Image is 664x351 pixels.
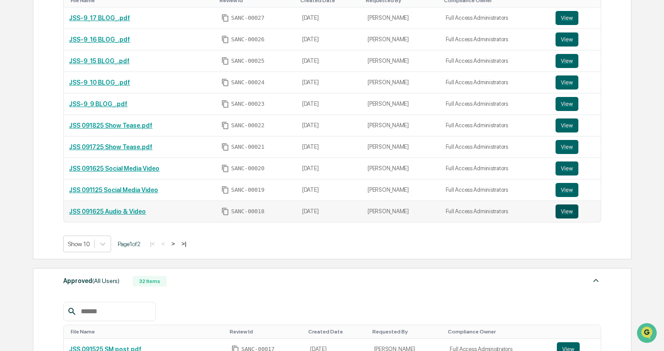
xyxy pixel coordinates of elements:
[5,107,60,123] a: 🖐️Preclearance
[362,201,440,222] td: [PERSON_NAME]
[221,57,229,65] span: Copy Id
[69,186,158,193] a: JSS 091125 Social Media Video
[221,100,229,108] span: Copy Id
[9,111,16,118] div: 🖐️
[30,76,111,83] div: We're available if you need us!
[179,240,189,247] button: >|
[159,240,168,247] button: <
[440,93,551,115] td: Full Access Administrators
[18,127,55,136] span: Data Lookup
[231,143,264,150] span: SANC-00021
[297,136,362,158] td: [DATE]
[440,201,551,222] td: Full Access Administrators
[60,107,112,123] a: 🗄️Attestations
[440,115,551,136] td: Full Access Administrators
[440,179,551,201] td: Full Access Administrators
[440,136,551,158] td: Full Access Administrators
[221,122,229,129] span: Copy Id
[297,115,362,136] td: [DATE]
[636,322,660,346] iframe: Open customer support
[231,122,264,129] span: SANC-00022
[448,329,548,335] div: Toggle SortBy
[556,118,595,133] a: View
[556,32,595,47] a: View
[231,100,264,107] span: SANC-00023
[362,50,440,72] td: [PERSON_NAME]
[556,97,595,111] a: View
[362,158,440,179] td: [PERSON_NAME]
[556,32,578,47] button: View
[556,140,595,154] a: View
[362,29,440,50] td: [PERSON_NAME]
[69,14,130,21] a: JSS-9_17 BLOG_.pdf
[221,14,229,22] span: Copy Id
[221,165,229,172] span: Copy Id
[362,136,440,158] td: [PERSON_NAME]
[231,165,264,172] span: SANC-00020
[69,36,130,43] a: JSS-9_16 BLOG_.pdf
[556,204,595,218] a: View
[133,276,167,287] div: 32 Items
[372,329,441,335] div: Toggle SortBy
[297,201,362,222] td: [DATE]
[308,329,365,335] div: Toggle SortBy
[297,72,362,93] td: [DATE]
[556,161,595,175] a: View
[556,161,578,175] button: View
[556,75,595,90] a: View
[297,7,362,29] td: [DATE]
[62,148,106,155] a: Powered byPylon
[440,29,551,50] td: Full Access Administrators
[69,165,159,172] a: JSS 091625 Social Media Video
[556,183,578,197] button: View
[556,75,578,90] button: View
[362,7,440,29] td: [PERSON_NAME]
[149,70,160,80] button: Start new chat
[221,186,229,194] span: Copy Id
[9,128,16,135] div: 🔎
[556,118,578,133] button: View
[440,7,551,29] td: Full Access Administrators
[556,54,595,68] a: View
[9,67,25,83] img: 1746055101610-c473b297-6a78-478c-a979-82029cc54cd1
[5,124,59,140] a: 🔎Data Lookup
[69,122,152,129] a: JSS 091825 Show Tease.pdf
[297,179,362,201] td: [DATE]
[69,79,130,86] a: JSS-9_10 BLOG_.pdf
[63,275,119,287] div: Approved
[221,36,229,43] span: Copy Id
[556,54,578,68] button: View
[440,72,551,93] td: Full Access Administrators
[297,158,362,179] td: [DATE]
[9,18,160,32] p: How can we help?
[297,93,362,115] td: [DATE]
[556,11,578,25] button: View
[556,183,595,197] a: View
[221,143,229,151] span: Copy Id
[362,72,440,93] td: [PERSON_NAME]
[362,115,440,136] td: [PERSON_NAME]
[440,50,551,72] td: Full Access Administrators
[556,204,578,218] button: View
[231,36,264,43] span: SANC-00026
[440,158,551,179] td: Full Access Administrators
[221,208,229,215] span: Copy Id
[231,57,264,64] span: SANC-00025
[231,14,264,21] span: SANC-00027
[87,149,106,155] span: Pylon
[559,329,597,335] div: Toggle SortBy
[362,179,440,201] td: [PERSON_NAME]
[297,29,362,50] td: [DATE]
[69,143,152,150] a: JSS 091725 Show Tease.pdf
[71,329,223,335] div: Toggle SortBy
[556,11,595,25] a: View
[231,186,264,193] span: SANC-00019
[30,67,144,76] div: Start new chat
[231,208,264,215] span: SANC-00018
[69,100,127,107] a: JSS-9_9 BLOG_.pdf
[591,275,601,286] img: caret
[231,79,264,86] span: SANC-00024
[69,208,146,215] a: JSS 091625 Audio & Video
[230,329,301,335] div: Toggle SortBy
